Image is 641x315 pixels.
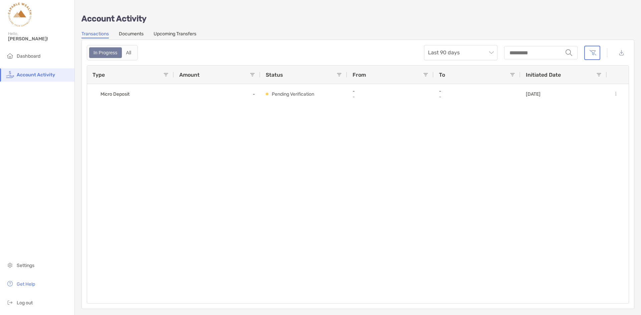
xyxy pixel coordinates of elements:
[353,94,399,100] p: -
[353,72,366,78] span: From
[439,94,486,100] p: -
[123,48,135,57] div: All
[8,3,32,27] img: Zoe Logo
[6,52,14,60] img: household icon
[566,49,572,56] img: input icon
[439,88,515,94] p: -
[6,261,14,269] img: settings icon
[119,31,144,38] a: Documents
[17,300,33,306] span: Log out
[100,89,130,100] span: Micro Deposit
[154,31,196,38] a: Upcoming Transfers
[428,45,493,60] span: Last 90 days
[87,45,138,60] div: segmented control
[17,281,35,287] span: Get Help
[8,36,70,42] span: [PERSON_NAME]!
[17,53,40,59] span: Dashboard
[17,72,55,78] span: Account Activity
[439,72,445,78] span: To
[81,15,634,23] p: Account Activity
[266,72,283,78] span: Status
[174,84,260,104] div: -
[526,91,541,97] p: [DATE]
[92,72,105,78] span: Type
[6,298,14,306] img: logout icon
[90,48,121,57] div: In Progress
[17,263,34,268] span: Settings
[179,72,200,78] span: Amount
[584,46,600,60] button: Clear filters
[81,31,109,38] a: Transactions
[6,70,14,78] img: activity icon
[272,90,314,98] p: Pending Verification
[353,88,428,94] p: -
[6,280,14,288] img: get-help icon
[526,72,561,78] span: Initiated Date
